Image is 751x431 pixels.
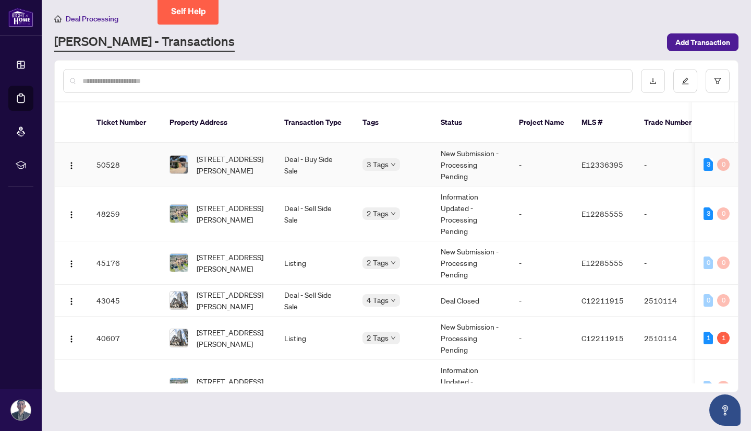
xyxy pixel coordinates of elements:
td: Deal - Buy Side Sale [276,143,354,187]
button: Logo [63,254,80,271]
span: down [391,298,396,303]
span: Add Transaction [675,34,730,51]
td: Information Updated - Processing Pending [432,360,511,415]
td: - [636,143,709,187]
td: 40606 [88,360,161,415]
td: - [636,187,709,241]
img: Logo [67,260,76,268]
span: down [391,260,396,265]
td: - [511,143,573,187]
span: down [391,162,396,167]
span: [STREET_ADDRESS][PERSON_NAME] [197,153,268,176]
button: Logo [63,330,80,346]
img: Logo [67,161,76,170]
td: Listing [276,317,354,360]
td: - [511,360,573,415]
div: 0 [704,257,713,269]
span: filter [714,77,721,85]
span: edit [682,77,689,85]
div: 0 [717,294,730,307]
span: [STREET_ADDRESS][PERSON_NAME] [197,327,268,350]
td: - [511,317,573,360]
img: Logo [67,335,76,343]
span: [STREET_ADDRESS][PERSON_NAME] [197,251,268,274]
div: 0 [717,158,730,171]
span: [STREET_ADDRESS][PERSON_NAME] [197,202,268,225]
img: thumbnail-img [170,329,188,347]
td: New Submission - Processing Pending [432,241,511,285]
img: thumbnail-img [170,254,188,272]
td: New Submission - Processing Pending [432,317,511,360]
img: thumbnail-img [170,205,188,223]
th: Transaction Type [276,102,354,143]
span: C12211915 [582,296,624,305]
div: 0 [717,257,730,269]
button: Logo [63,292,80,309]
span: C12211915 [582,333,624,343]
td: New Submission - Processing Pending [432,143,511,187]
td: Information Updated - Processing Pending [432,187,511,241]
img: thumbnail-img [170,292,188,309]
div: 0 [704,381,713,393]
div: 0 [704,294,713,307]
span: E12204322 [582,382,623,392]
img: logo [8,8,33,27]
div: 1 [704,332,713,344]
div: 3 [704,158,713,171]
span: Self Help [171,6,206,16]
th: Ticket Number [88,102,161,143]
th: Tags [354,102,432,143]
button: Logo [63,205,80,222]
button: Add Transaction [667,33,738,51]
td: Deal Closed [432,285,511,317]
span: [STREET_ADDRESS][PERSON_NAME] [197,289,268,312]
span: [STREET_ADDRESS][PERSON_NAME] [197,376,268,399]
th: Status [432,102,511,143]
td: - [636,360,709,415]
span: home [54,15,62,22]
td: 48259 [88,187,161,241]
img: Logo [67,297,76,306]
td: Deal - Sell Side Sale [276,187,354,241]
div: 3 [704,207,713,220]
div: 0 [717,207,730,220]
a: [PERSON_NAME] - Transactions [54,33,235,52]
td: - [636,241,709,285]
button: Logo [63,156,80,173]
img: thumbnail-img [170,378,188,396]
th: MLS # [573,102,636,143]
td: - [511,241,573,285]
td: 45176 [88,241,161,285]
div: 0 [717,381,730,393]
div: 1 [717,332,730,344]
span: down [391,211,396,216]
span: 3 Tags [367,158,389,170]
td: Listing [276,360,354,415]
td: Listing [276,241,354,285]
td: 2510114 [636,317,709,360]
button: Logo [63,379,80,395]
button: edit [673,69,697,93]
span: Cancelled [371,382,403,393]
td: 2510114 [636,285,709,317]
span: 4 Tags [367,294,389,306]
td: - [511,285,573,317]
span: download [649,77,657,85]
img: thumbnail-img [170,156,188,173]
span: E12285555 [582,209,623,218]
td: Deal - Sell Side Sale [276,285,354,317]
span: 2 Tags [367,207,389,219]
td: 40607 [88,317,161,360]
img: Logo [67,211,76,219]
th: Property Address [161,102,276,143]
td: 50528 [88,143,161,187]
button: download [641,69,665,93]
span: 2 Tags [367,332,389,344]
td: - [511,187,573,241]
button: Open asap [709,394,741,426]
img: Profile Icon [11,400,31,420]
span: 2 Tags [367,257,389,269]
span: Deal Processing [66,14,118,24]
th: Project Name [511,102,573,143]
span: E12336395 [582,160,623,169]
